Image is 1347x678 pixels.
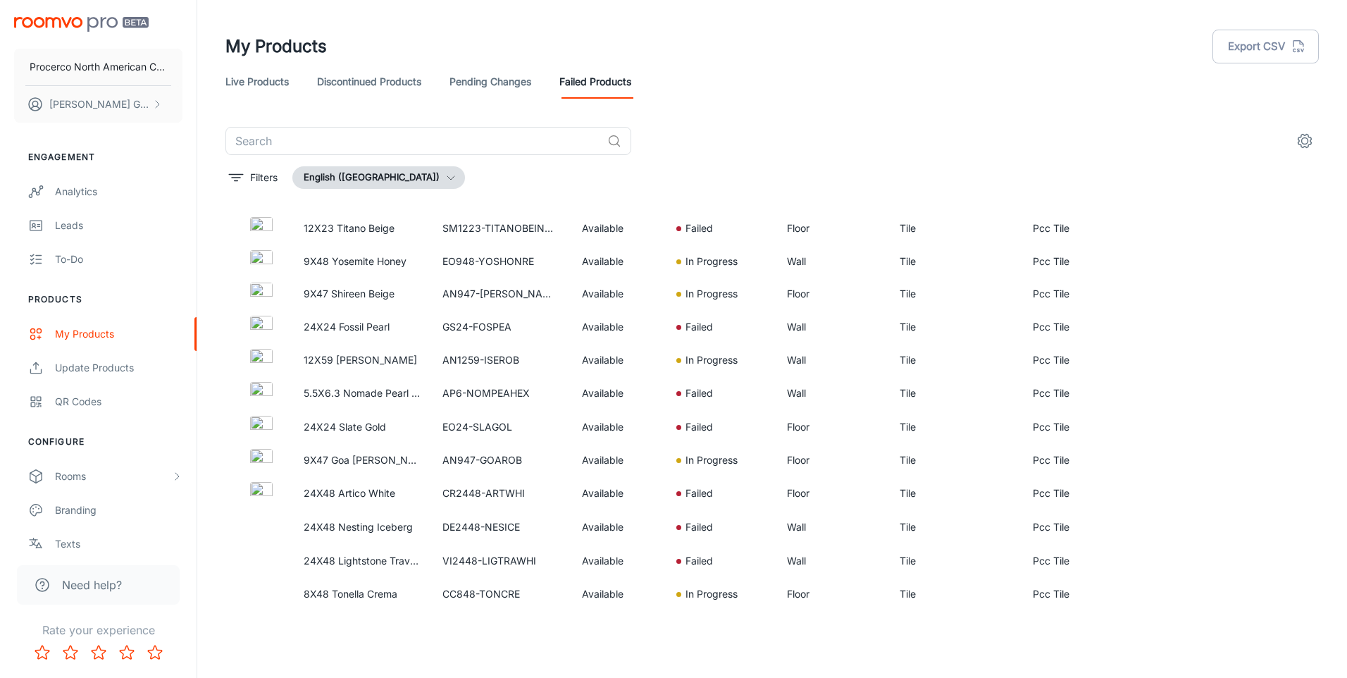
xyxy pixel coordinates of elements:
td: Pcc Tile [1022,344,1100,376]
p: Failed [685,419,713,435]
button: Rate 3 star [85,639,113,667]
p: Failed [685,386,713,401]
td: AN947-[PERSON_NAME] [431,278,571,310]
td: Tile [888,444,1022,476]
div: To-do [55,252,182,267]
button: Rate 5 star [141,639,169,667]
div: My Products [55,326,182,342]
div: Branding [55,503,182,518]
p: 9X48 Yosemite Honey [304,254,421,269]
td: Floor [776,578,888,610]
td: Wall [776,245,888,278]
div: QR Codes [55,394,182,409]
td: Available [571,510,665,544]
a: Pending Changes [449,65,531,99]
td: Floor [776,476,888,510]
td: Pcc Tile [1022,376,1100,410]
td: Available [571,410,665,444]
td: Tile [888,278,1022,310]
button: [PERSON_NAME] Gloce [14,86,182,123]
p: 24X24 Fossil Pearl [304,319,421,335]
td: CR2448-ARTWHI [431,476,571,510]
img: Roomvo PRO Beta [14,17,149,32]
p: Failed [685,553,713,569]
td: Tile [888,344,1022,376]
td: Floor [776,444,888,476]
td: GS24-FOSPEA [431,310,571,344]
td: Available [571,476,665,510]
td: Available [571,310,665,344]
p: 5.5X6.3 Nomade Pearl Hex [304,386,421,401]
p: 24X48 Nesting Iceberg [304,519,421,535]
td: AN1259-ISEROB [431,344,571,376]
p: 24X48 Lightstone Traverten White [304,553,421,569]
td: Wall [776,376,888,410]
td: EO24-SLAGOL [431,410,571,444]
p: In Progress [685,254,738,269]
td: Available [571,344,665,376]
td: AP6-NOMPEAHEX [431,376,571,410]
td: Pcc Tile [1022,578,1100,610]
td: Tile [888,510,1022,544]
p: [PERSON_NAME] Gloce [49,97,149,112]
td: VI2448-LIGTRAWHI [431,544,571,578]
div: Rooms [55,469,171,484]
p: 24X24 Slate Gold [304,419,421,435]
p: Procerco North American Corporation [30,59,167,75]
button: settings [1291,127,1319,155]
td: Available [571,278,665,310]
td: Available [571,544,665,578]
td: DE2448-NESICE [431,510,571,544]
td: Tile [888,410,1022,444]
td: Available [571,376,665,410]
button: Rate 4 star [113,639,141,667]
p: Failed [685,319,713,335]
td: Pcc Tile [1022,310,1100,344]
p: 8X48 Tonella Crema [304,586,421,602]
p: 12X23 Titano Beige [304,221,421,236]
div: Update Products [55,360,182,376]
td: CC848-TONCRE [431,578,571,610]
td: Wall [776,344,888,376]
td: Tile [888,310,1022,344]
button: Rate 2 star [56,639,85,667]
p: Failed [685,519,713,535]
p: 9X47 Goa [PERSON_NAME] [304,452,421,468]
div: Analytics [55,184,182,199]
td: Available [571,245,665,278]
button: Procerco North American Corporation [14,49,182,85]
td: Tile [888,476,1022,510]
button: Export CSV [1212,30,1319,63]
a: Live Products [225,65,289,99]
td: Pcc Tile [1022,410,1100,444]
a: Discontinued Products [317,65,421,99]
td: Pcc Tile [1022,476,1100,510]
td: Floor [776,278,888,310]
td: EO948-YOSHONRE [431,245,571,278]
td: Available [571,444,665,476]
td: Pcc Tile [1022,510,1100,544]
p: In Progress [685,452,738,468]
p: 12X59 [PERSON_NAME] [304,352,421,368]
p: 9X47 Shireen Beige [304,286,421,302]
td: Tile [888,544,1022,578]
p: In Progress [685,586,738,602]
td: Available [571,211,665,245]
td: Pcc Tile [1022,211,1100,245]
td: SM1223-TITANOBEINATRE [431,211,571,245]
td: AN947-GOAROB [431,444,571,476]
td: Tile [888,578,1022,610]
p: Failed [685,221,713,236]
p: 24X48 Artico White [304,486,421,501]
input: Search [225,127,602,155]
td: Pcc Tile [1022,245,1100,278]
button: filter [225,166,281,189]
p: In Progress [685,352,738,368]
td: Tile [888,211,1022,245]
p: In Progress [685,286,738,302]
td: Wall [776,310,888,344]
div: Texts [55,536,182,552]
a: Failed Products [559,65,631,99]
p: Rate your experience [11,622,185,639]
span: Need help? [62,577,122,593]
